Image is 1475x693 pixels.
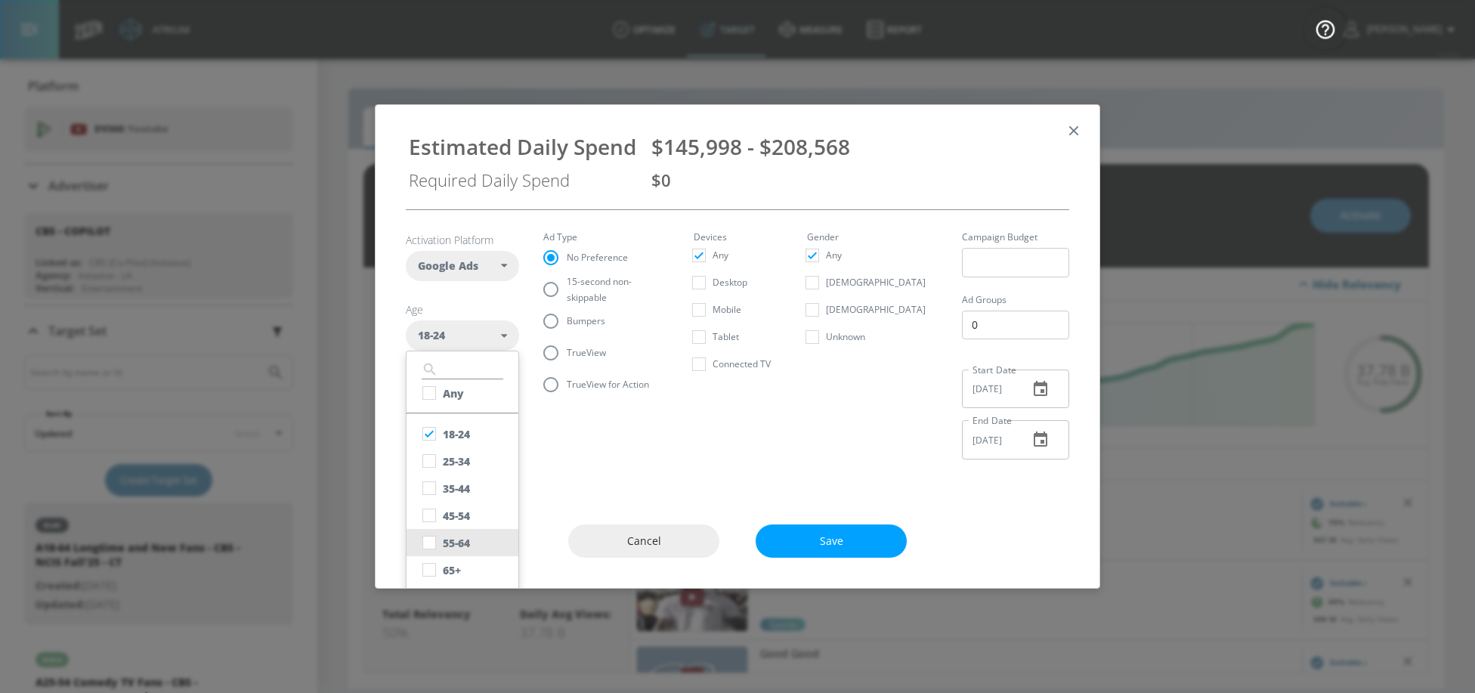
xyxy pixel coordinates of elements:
[406,302,519,317] h6: Age
[756,524,907,558] button: Save
[409,169,636,191] div: Required Daily Spend
[962,295,1069,305] label: Ad Groups
[826,329,865,345] span: Unknown
[418,258,478,274] span: Google Ads
[826,302,926,317] span: [DEMOGRAPHIC_DATA]
[567,274,657,305] span: 15-second non-skippable
[807,233,839,242] legend: Gender
[443,386,464,401] div: Any
[407,583,518,611] button: Unknown
[443,509,470,523] div: 45-54
[713,274,747,290] span: Desktop
[826,274,926,290] span: [DEMOGRAPHIC_DATA]
[786,532,877,551] span: Save
[409,132,636,161] div: Estimated Daily Spend
[543,233,577,242] legend: Ad Type
[567,249,628,265] span: No Preference
[651,169,1066,191] div: $0
[407,420,518,447] button: 18-24
[418,328,445,343] span: 18-24
[713,356,771,372] span: Connected TV
[1304,8,1347,50] button: Open Resource Center
[713,247,728,263] span: Any
[407,447,518,475] button: 25-34
[713,302,741,317] span: Mobile
[406,233,519,247] h6: Activation Platform
[406,251,519,281] div: Google Ads
[443,427,470,441] div: 18-24
[567,345,606,360] span: TrueView
[407,475,518,502] button: 35-44
[568,524,719,558] button: Cancel
[962,233,1069,242] label: Campaign Budget
[407,502,518,529] button: 45-54
[713,329,739,345] span: Tablet
[694,233,727,242] legend: Devices
[826,247,842,263] span: Any
[443,563,461,577] div: 65+
[567,313,605,329] span: Bumpers
[598,532,689,551] span: Cancel
[567,376,649,392] span: TrueView for Action
[443,481,470,496] div: 35-44
[443,454,470,469] div: 25-34
[407,379,518,407] button: Any
[406,320,519,351] div: 18-24
[651,132,850,161] span: $145,998 - $208,568
[443,536,470,550] div: 55-64
[407,529,518,556] button: 55-64
[407,556,518,583] button: 65+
